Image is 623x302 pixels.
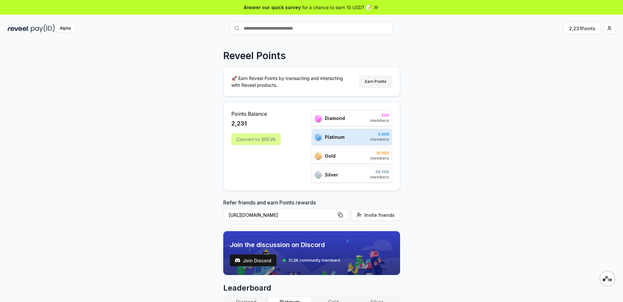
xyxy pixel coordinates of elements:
[370,156,389,161] span: members
[223,283,400,293] span: Leaderboard
[231,119,247,128] span: 2,231
[370,137,389,142] span: members
[230,255,276,266] button: Join Discord
[325,152,336,159] span: Gold
[243,257,271,264] span: Join Discord
[302,4,372,11] span: for a chance to earn 10 USDT 📝
[223,50,286,61] p: Reveel Points
[370,132,389,137] span: 5 000
[235,258,240,263] img: test
[31,24,55,33] img: pay_id
[223,199,400,223] div: Refer friends and earn Points rewards
[314,170,322,179] img: ranks_icon
[244,4,301,11] span: Answer our quick survey
[370,113,389,118] span: 500
[325,171,338,178] span: Silver
[223,209,348,221] button: [URL][DOMAIN_NAME]
[564,22,601,34] button: 2,231Points
[314,133,322,141] img: ranks_icon
[370,169,389,175] span: 98 588
[230,255,276,266] a: testJoin Discord
[603,276,612,281] img: svg+xml,%3Csvg%20xmlns%3D%22http%3A%2F%2Fwww.w3.org%2F2000%2Fsvg%22%20width%3D%2228%22%20height%3...
[288,258,340,263] span: 31.2K community members
[56,24,74,33] div: Alpha
[360,76,392,87] button: Earn Points
[8,24,30,33] img: reveel_dark
[314,152,322,160] img: ranks_icon
[364,212,395,218] span: Invite friends
[314,114,322,122] img: ranks_icon
[231,110,281,118] span: Points Balance
[325,115,345,122] span: Diamond
[231,75,348,88] p: 🚀 Earn Reveel Points by transacting and interacting with Reveel products.
[351,209,400,221] button: Invite friends
[370,175,389,180] span: members
[370,151,389,156] span: 10 000
[325,134,345,140] span: Platinum
[223,231,400,275] img: discord_banner
[370,118,389,123] span: members
[230,240,340,249] span: Join the discussion on Discord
